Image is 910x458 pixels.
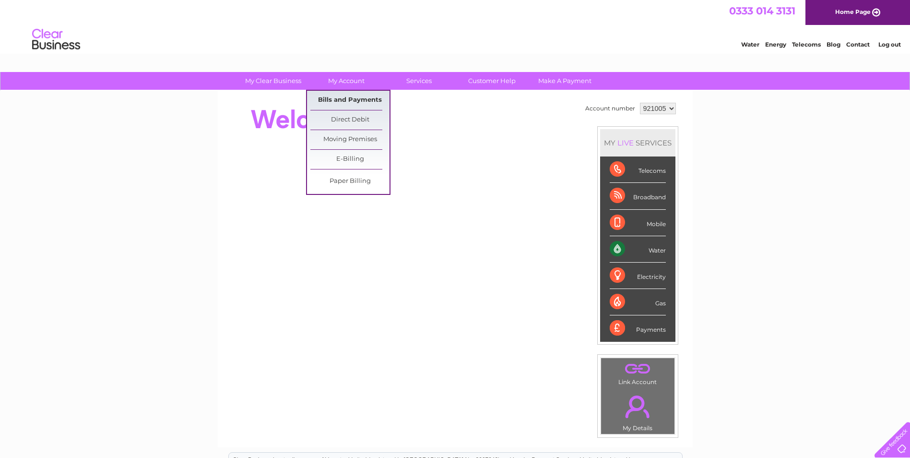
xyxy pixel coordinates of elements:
[610,210,666,236] div: Mobile
[601,358,675,388] td: Link Account
[610,315,666,341] div: Payments
[310,150,390,169] a: E-Billing
[310,130,390,149] a: Moving Premises
[603,390,672,423] a: .
[729,5,795,17] a: 0333 014 3131
[610,289,666,315] div: Gas
[525,72,604,90] a: Make A Payment
[610,236,666,263] div: Water
[310,110,390,130] a: Direct Debit
[601,387,675,434] td: My Details
[310,172,390,191] a: Paper Billing
[234,72,313,90] a: My Clear Business
[765,41,786,48] a: Energy
[452,72,532,90] a: Customer Help
[610,157,666,183] div: Telecoms
[600,129,675,157] div: MY SERVICES
[379,72,459,90] a: Services
[615,138,636,147] div: LIVE
[310,91,390,110] a: Bills and Payments
[307,72,386,90] a: My Account
[583,100,638,117] td: Account number
[792,41,821,48] a: Telecoms
[741,41,759,48] a: Water
[603,361,672,377] a: .
[610,263,666,289] div: Electricity
[32,25,81,54] img: logo.png
[610,183,666,209] div: Broadband
[229,5,682,47] div: Clear Business is a trading name of Verastar Limited (registered in [GEOGRAPHIC_DATA] No. 3667643...
[846,41,870,48] a: Contact
[827,41,840,48] a: Blog
[878,41,901,48] a: Log out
